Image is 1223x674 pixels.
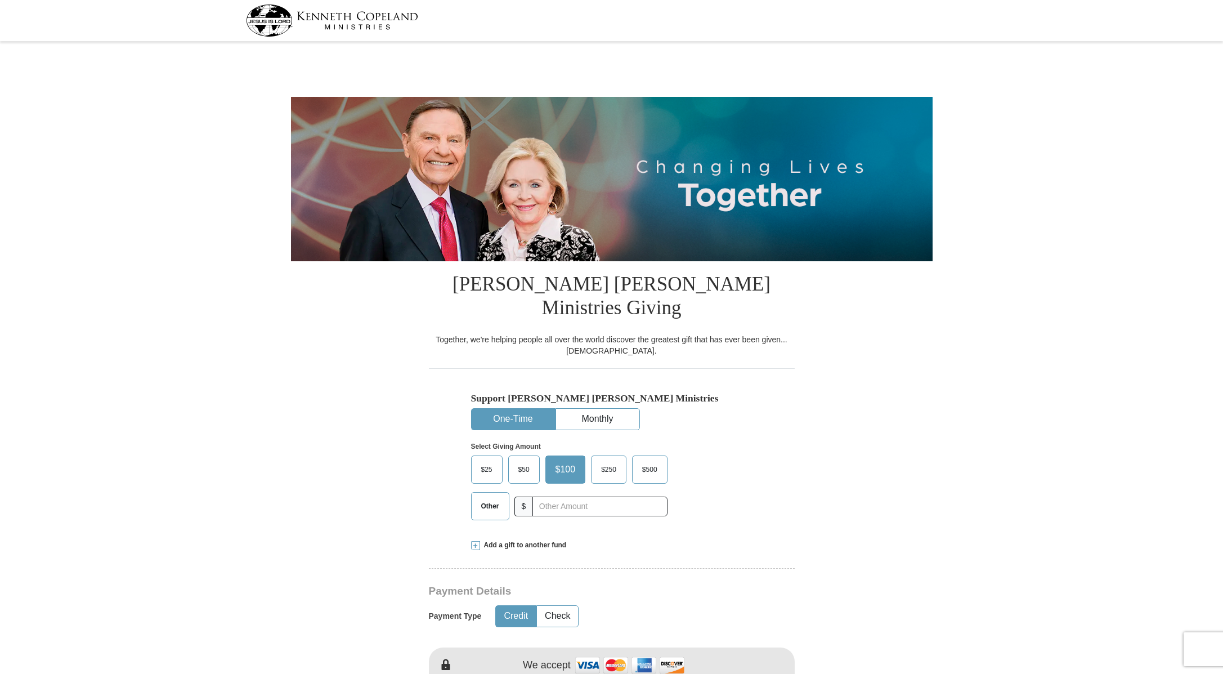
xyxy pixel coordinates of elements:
button: Check [537,606,578,627]
strong: Select Giving Amount [471,443,541,450]
span: $500 [637,461,663,478]
h5: Support [PERSON_NAME] [PERSON_NAME] Ministries [471,392,752,404]
div: Together, we're helping people all over the world discover the greatest gift that has ever been g... [429,334,795,356]
span: $100 [550,461,581,478]
button: One-Time [472,409,555,430]
span: $50 [513,461,535,478]
h4: We accept [523,659,571,672]
span: Add a gift to another fund [480,541,567,550]
span: $ [514,497,534,516]
h5: Payment Type [429,611,482,621]
span: Other [476,498,505,515]
span: $25 [476,461,498,478]
h1: [PERSON_NAME] [PERSON_NAME] Ministries Giving [429,261,795,334]
button: Monthly [556,409,639,430]
h3: Payment Details [429,585,716,598]
img: kcm-header-logo.svg [246,5,418,37]
span: $250 [595,461,622,478]
button: Credit [496,606,536,627]
input: Other Amount [532,497,667,516]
